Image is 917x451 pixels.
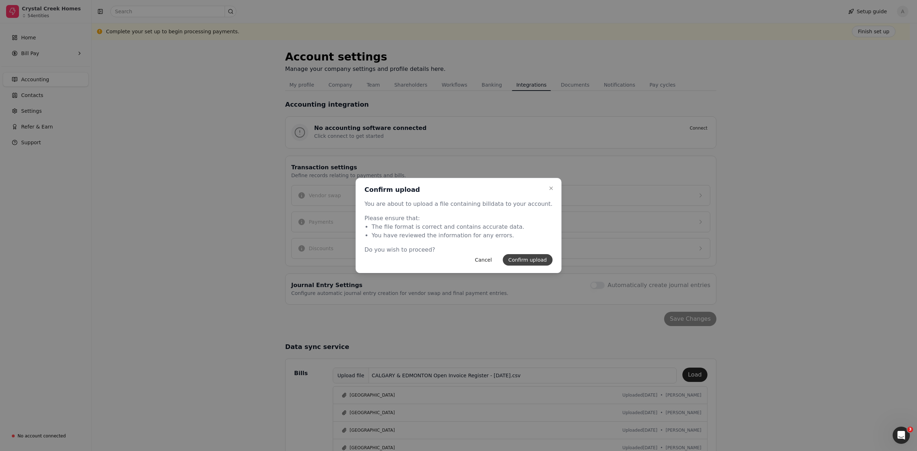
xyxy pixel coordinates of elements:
p: You are about to upload a file containing bill data to your account. [365,200,553,208]
p: Please ensure that: [365,214,553,223]
button: Confirm upload [503,254,552,266]
iframe: Intercom live chat [893,427,910,444]
button: Cancel [469,254,498,266]
h2: Confirm upload [365,185,420,194]
p: Do you wish to proceed? [365,246,553,254]
li: You have reviewed the information for any errors. [372,231,553,240]
span: 3 [907,427,913,432]
li: The file format is correct and contains accurate data. [372,223,553,231]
